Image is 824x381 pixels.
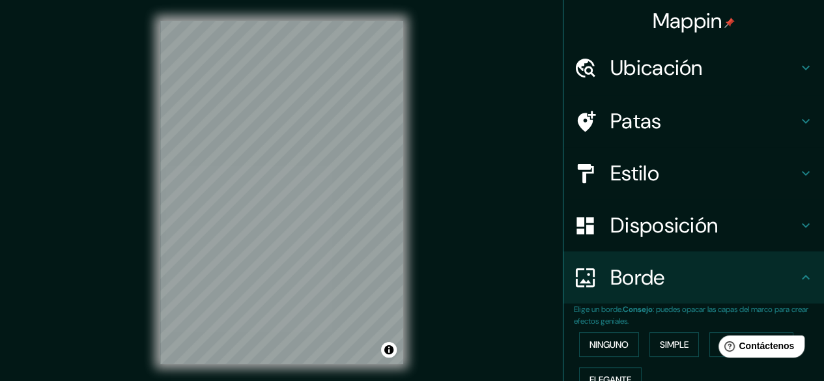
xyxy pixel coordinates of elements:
[653,7,722,35] font: Mappin
[574,304,808,326] font: : puedes opacar las capas del marco para crear efectos geniales.
[563,199,824,251] div: Disposición
[563,251,824,303] div: Borde
[579,332,639,357] button: Ninguno
[381,342,397,358] button: Activar o desactivar atribución
[590,339,629,350] font: Ninguno
[160,21,403,364] canvas: Mapa
[623,304,653,315] font: Consejo
[660,339,689,350] font: Simple
[724,18,735,28] img: pin-icon.png
[610,264,665,291] font: Borde
[649,332,699,357] button: Simple
[610,107,662,135] font: Patas
[610,212,718,239] font: Disposición
[574,304,623,315] font: Elige un borde.
[610,54,703,81] font: Ubicación
[563,42,824,94] div: Ubicación
[563,95,824,147] div: Patas
[610,160,659,187] font: Estilo
[708,330,810,367] iframe: Lanzador de widgets de ayuda
[563,147,824,199] div: Estilo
